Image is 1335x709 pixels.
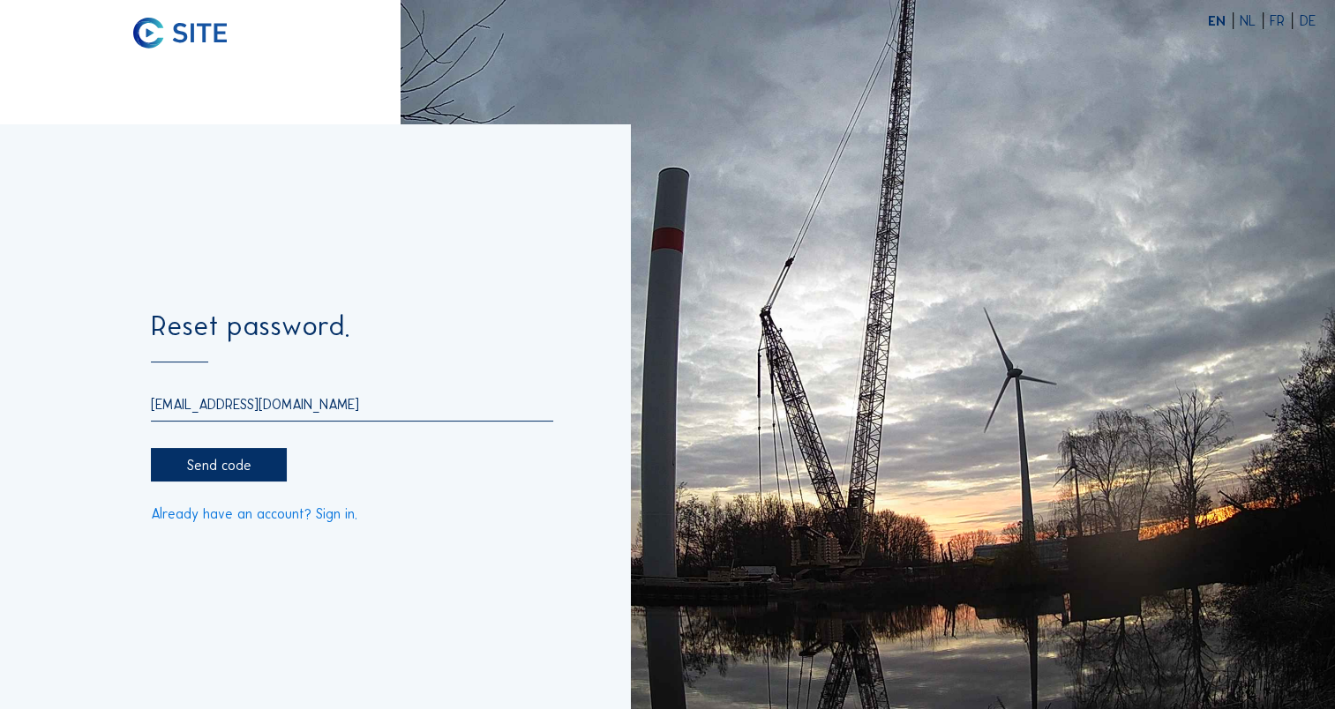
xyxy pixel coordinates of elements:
div: EN [1208,14,1234,28]
img: C-SITE logo [133,18,227,49]
div: NL [1240,14,1264,28]
input: Email [151,396,553,413]
a: Already have an account? Sign in. [151,507,357,521]
div: DE [1299,14,1315,28]
div: Send code [151,448,287,481]
div: FR [1270,14,1293,28]
div: Reset password. [151,312,553,362]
